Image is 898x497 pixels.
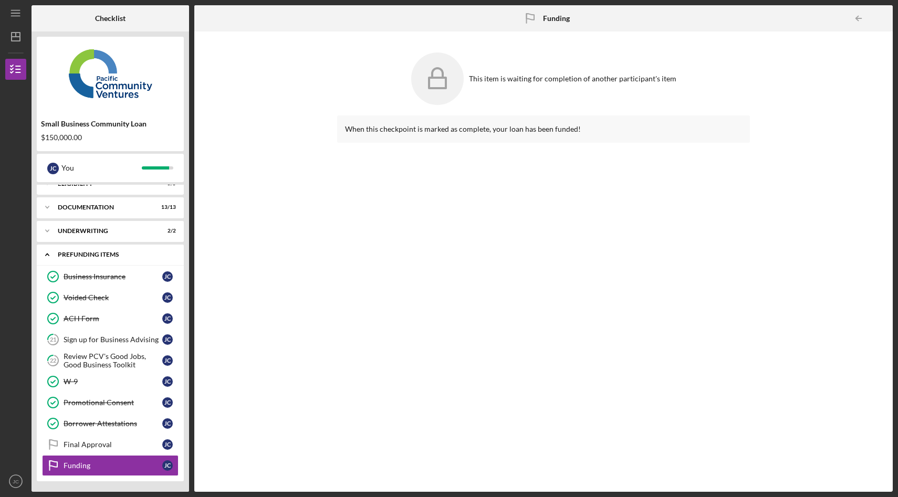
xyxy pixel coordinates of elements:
[64,398,162,407] div: Promotional Consent
[162,439,173,450] div: J C
[162,355,173,366] div: J C
[162,292,173,303] div: J C
[42,413,179,434] a: Borrower AttestationsJC
[61,159,142,177] div: You
[42,329,179,350] a: 21Sign up for Business AdvisingJC
[162,271,173,282] div: J C
[58,204,150,210] div: Documentation
[42,287,179,308] a: Voided CheckJC
[50,357,56,364] tspan: 22
[58,251,171,258] div: Prefunding Items
[41,120,180,128] div: Small Business Community Loan
[64,440,162,449] div: Final Approval
[64,272,162,281] div: Business Insurance
[162,397,173,408] div: J C
[58,228,150,234] div: Underwriting
[42,434,179,455] a: Final ApprovalJC
[162,376,173,387] div: J C
[162,313,173,324] div: J C
[42,266,179,287] a: Business InsuranceJC
[345,123,742,135] p: When this checkpoint is marked as complete, your loan has been funded!
[64,461,162,470] div: Funding
[64,335,162,344] div: Sign up for Business Advising
[50,336,56,343] tspan: 21
[37,42,184,105] img: Product logo
[64,377,162,386] div: W-9
[157,204,176,210] div: 13 / 13
[42,455,179,476] a: FundingJC
[469,75,676,83] div: This item is waiting for completion of another participant's item
[64,419,162,428] div: Borrower Attestations
[42,392,179,413] a: Promotional ConsentJC
[42,371,179,392] a: W-9JC
[64,293,162,302] div: Voided Check
[13,479,19,484] text: JC
[157,228,176,234] div: 2 / 2
[47,163,59,174] div: J C
[5,471,26,492] button: JC
[64,352,162,369] div: Review PCV's Good Jobs, Good Business Toolkit
[42,350,179,371] a: 22Review PCV's Good Jobs, Good Business ToolkitJC
[162,418,173,429] div: J C
[41,133,180,142] div: $150,000.00
[162,334,173,345] div: J C
[162,460,173,471] div: J C
[64,314,162,323] div: ACH Form
[95,14,126,23] b: Checklist
[42,308,179,329] a: ACH FormJC
[543,14,570,23] b: Funding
